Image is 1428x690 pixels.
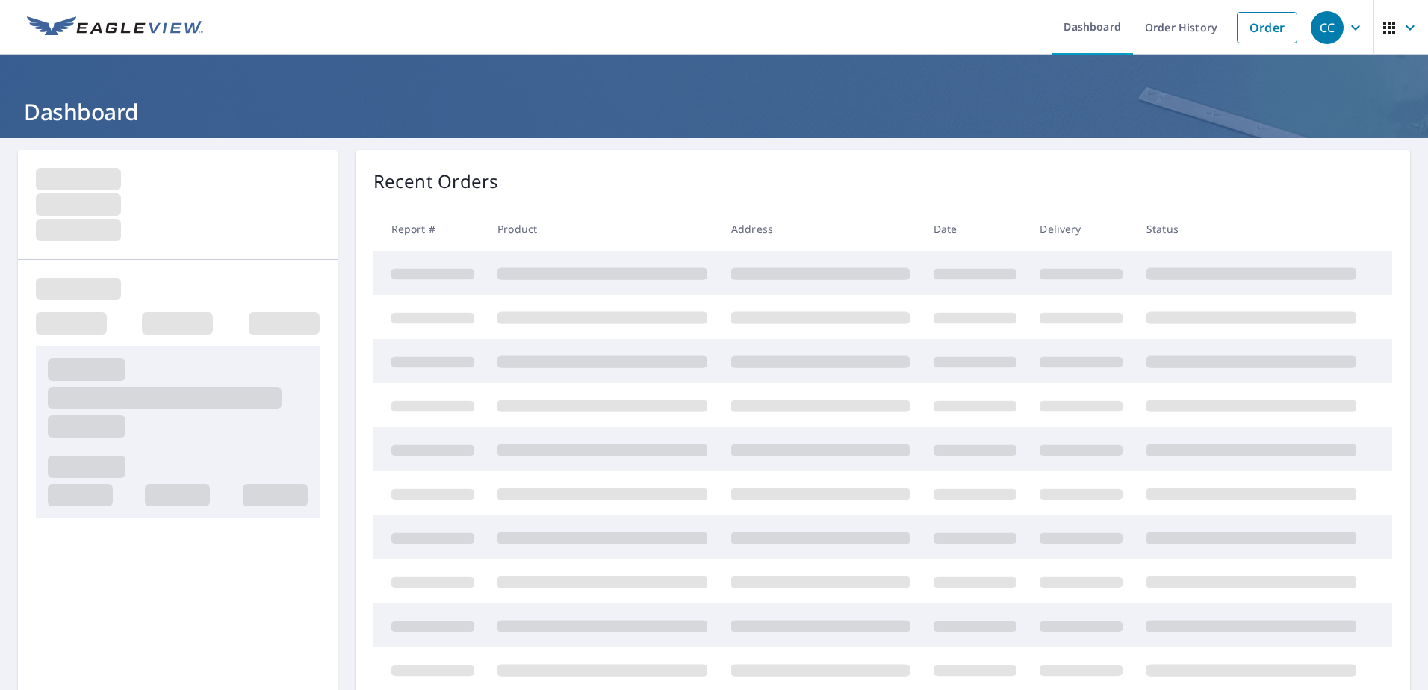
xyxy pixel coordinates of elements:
th: Address [719,207,922,251]
img: EV Logo [27,16,203,39]
a: Order [1237,12,1297,43]
th: Date [922,207,1028,251]
th: Product [485,207,719,251]
div: CC [1311,11,1344,44]
p: Recent Orders [373,168,499,195]
th: Report # [373,207,486,251]
th: Delivery [1028,207,1134,251]
th: Status [1134,207,1368,251]
h1: Dashboard [18,96,1410,127]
